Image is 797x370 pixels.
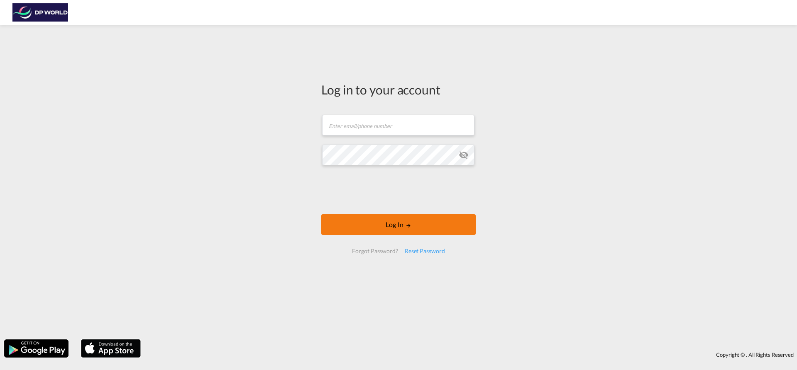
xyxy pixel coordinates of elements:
img: c08ca190194411f088ed0f3ba295208c.png [12,3,68,22]
iframe: reCAPTCHA [335,174,462,206]
md-icon: icon-eye-off [459,150,469,160]
button: LOGIN [321,214,476,235]
div: Reset Password [401,244,448,259]
div: Log in to your account [321,81,476,98]
input: Enter email/phone number [322,115,474,135]
img: apple.png [80,339,142,358]
div: Forgot Password? [349,244,401,259]
div: Copyright © . All Rights Reserved [145,348,797,362]
img: google.png [3,339,69,358]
